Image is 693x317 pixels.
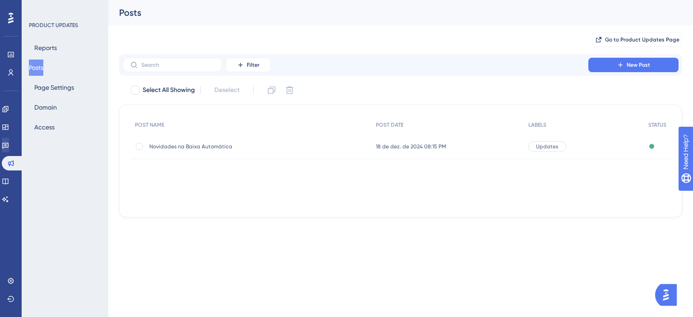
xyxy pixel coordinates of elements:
[29,22,78,29] div: PRODUCT UPDATES
[29,60,43,76] button: Posts
[247,61,259,69] span: Filter
[376,143,446,150] span: 18 de dez. de 2024 08:15 PM
[588,58,679,72] button: New Post
[226,58,271,72] button: Filter
[376,121,403,129] span: POST DATE
[135,121,164,129] span: POST NAME
[29,99,62,115] button: Domain
[655,281,682,308] iframe: UserGuiding AI Assistant Launcher
[605,36,679,43] span: Go to Product Updates Page
[29,79,79,96] button: Page Settings
[141,62,214,68] input: Search
[29,119,60,135] button: Access
[119,6,660,19] div: Posts
[592,32,682,47] button: Go to Product Updates Page
[214,85,240,96] span: Deselect
[528,121,546,129] span: LABELS
[536,143,559,150] span: Updates
[143,85,195,96] span: Select All Showing
[149,143,294,150] span: Novidades na Baixa Automática
[627,61,650,69] span: New Post
[21,2,56,13] span: Need Help?
[648,121,666,129] span: STATUS
[29,40,62,56] button: Reports
[206,82,248,98] button: Deselect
